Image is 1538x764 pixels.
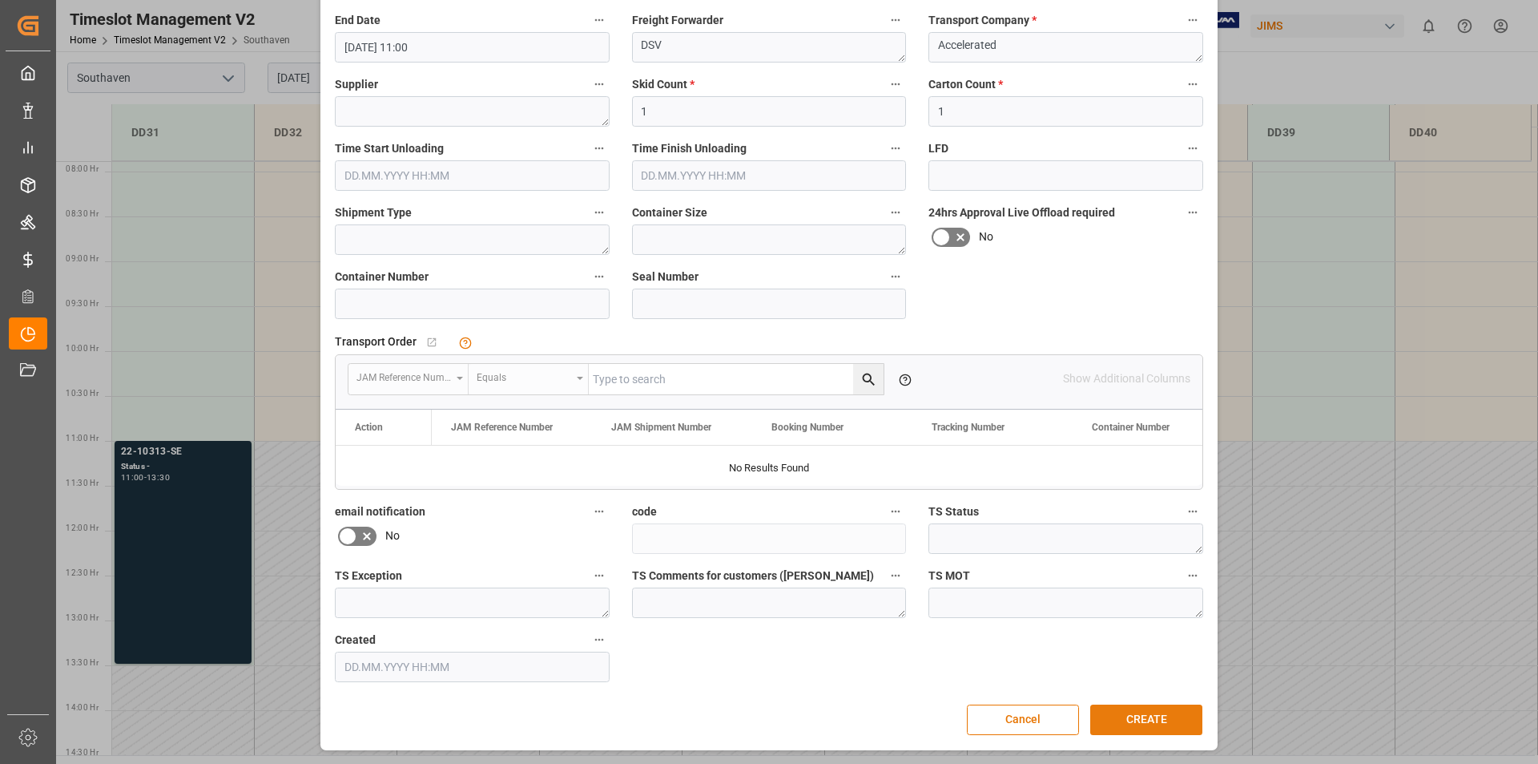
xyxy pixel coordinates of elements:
[632,76,695,93] span: Skid Count
[611,422,711,433] span: JAM Shipment Number
[928,32,1203,63] textarea: Accelerated
[885,565,906,586] button: TS Comments for customers ([PERSON_NAME])
[928,76,1003,93] span: Carton Count
[632,568,874,584] span: TS Comments for customers ([PERSON_NAME])
[589,565,610,586] button: TS Exception
[928,12,1037,29] span: Transport Company
[885,266,906,287] button: Seal Number
[335,76,378,93] span: Supplier
[932,422,1005,433] span: Tracking Number
[632,140,747,157] span: Time Finish Unloading
[335,32,610,63] input: DD.MM.YYYY HH:MM
[928,204,1115,221] span: 24hrs Approval Live Offload required
[632,269,699,285] span: Seal Number
[1092,422,1170,433] span: Container Number
[589,266,610,287] button: Container Number
[885,10,906,30] button: Freight Forwarder
[335,333,417,350] span: Transport Order
[335,503,425,520] span: email notification
[385,528,400,544] span: No
[355,422,383,433] div: Action
[632,160,907,191] input: DD.MM.YYYY HH:MM
[885,74,906,95] button: Skid Count *
[451,422,553,433] span: JAM Reference Number
[632,32,907,63] textarea: DSV
[335,140,444,157] span: Time Start Unloading
[1182,202,1203,223] button: 24hrs Approval Live Offload required
[335,160,610,191] input: DD.MM.YYYY HH:MM
[589,138,610,159] button: Time Start Unloading
[885,138,906,159] button: Time Finish Unloading
[632,503,657,520] span: code
[589,202,610,223] button: Shipment Type
[979,228,993,245] span: No
[589,629,610,650] button: Created
[885,501,906,522] button: code
[771,422,843,433] span: Booking Number
[1182,565,1203,586] button: TS MOT
[1182,10,1203,30] button: Transport Company *
[335,568,402,584] span: TS Exception
[589,364,884,394] input: Type to search
[335,269,429,285] span: Container Number
[928,140,948,157] span: LFD
[1182,138,1203,159] button: LFD
[885,202,906,223] button: Container Size
[853,364,884,394] button: search button
[589,501,610,522] button: email notification
[928,503,979,520] span: TS Status
[967,705,1079,735] button: Cancel
[1182,74,1203,95] button: Carton Count *
[335,652,610,682] input: DD.MM.YYYY HH:MM
[589,10,610,30] button: End Date
[335,632,376,649] span: Created
[589,74,610,95] button: Supplier
[477,366,571,385] div: Equals
[356,366,451,385] div: JAM Reference Number
[928,568,970,584] span: TS MOT
[335,204,412,221] span: Shipment Type
[1182,501,1203,522] button: TS Status
[469,364,589,394] button: open menu
[335,12,380,29] span: End Date
[632,204,707,221] span: Container Size
[348,364,469,394] button: open menu
[1090,705,1202,735] button: CREATE
[632,12,723,29] span: Freight Forwarder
